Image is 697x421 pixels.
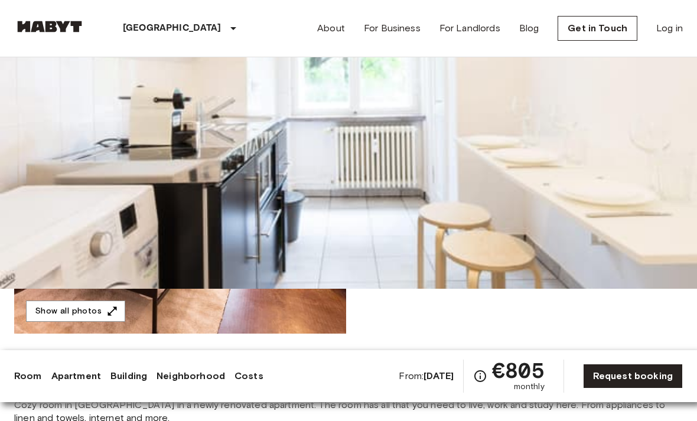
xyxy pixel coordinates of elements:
a: Neighborhood [157,369,225,383]
a: Get in Touch [558,16,637,41]
a: Request booking [583,364,683,389]
svg: Check cost overview for full price breakdown. Please note that discounts apply to new joiners onl... [473,369,487,383]
p: [GEOGRAPHIC_DATA] [123,21,222,35]
a: About [317,21,345,35]
span: €805 [492,360,545,381]
a: For Landlords [439,21,500,35]
span: From: [399,370,454,383]
a: Apartment [51,369,101,383]
a: For Business [364,21,421,35]
img: Habyt [14,21,85,32]
span: monthly [514,381,545,393]
a: Blog [519,21,539,35]
a: Room [14,369,42,383]
a: Building [110,369,147,383]
a: Costs [234,369,263,383]
b: [DATE] [424,370,454,381]
button: Show all photos [26,301,125,322]
a: Log in [656,21,683,35]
